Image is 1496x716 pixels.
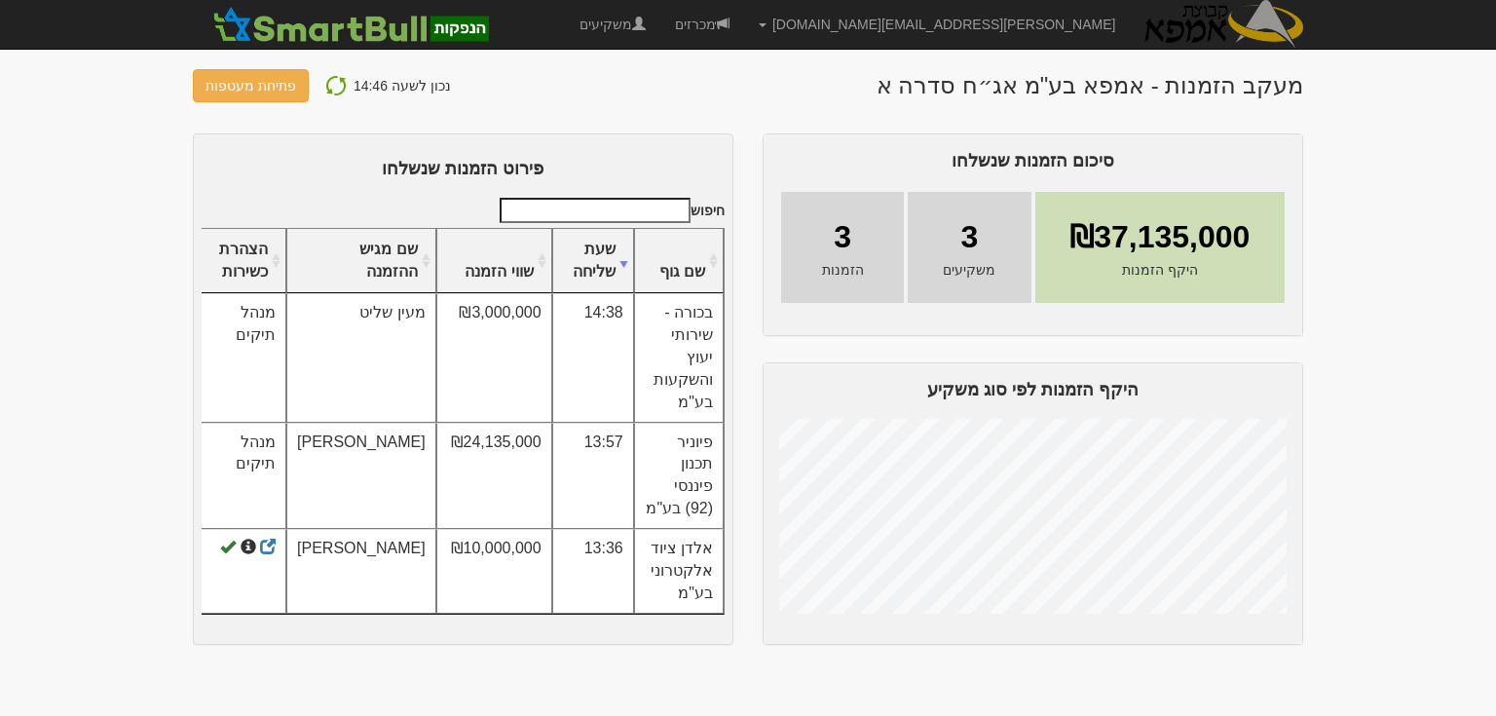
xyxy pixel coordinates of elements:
h1: מעקב הזמנות - אמפא בע"מ אג״ח סדרה א [877,73,1303,98]
img: refresh-icon.png [324,74,348,97]
button: פתיחת מעטפות [193,69,309,102]
span: היקף הזמנות לפי סוג משקיע [927,380,1139,399]
td: [PERSON_NAME] [286,529,436,614]
td: פיוניר תכנון פיננסי (92) בע"מ [634,423,724,529]
span: משקיעים [943,260,995,280]
span: היקף הזמנות [1122,260,1198,280]
input: חיפוש [500,198,691,223]
p: נכון לשעה 14:46 [354,73,451,98]
td: [PERSON_NAME] [286,423,436,529]
td: אלדן ציוד אלקטרוני בע"מ [634,529,724,614]
td: ₪24,135,000 [436,423,552,529]
span: פירוט הזמנות שנשלחו [382,159,543,178]
td: בכורה - שירותי יעוץ והשקעות בע"מ [634,293,724,422]
td: ₪10,000,000 [436,529,552,614]
img: SmartBull Logo [207,5,494,44]
span: מנהל תיקים [236,433,276,472]
td: 13:36 [552,529,634,614]
td: 14:38 [552,293,634,422]
label: חיפוש [493,198,725,223]
span: ₪37,135,000 [1069,215,1250,260]
span: 3 [834,215,851,260]
span: סיכום הזמנות שנשלחו [952,151,1114,170]
span: 3 [960,215,978,260]
th: שווי הזמנה : activate to sort column ascending [436,229,552,294]
th: הצהרת כשירות : activate to sort column ascending [201,229,286,294]
span: הזמנות [822,260,864,280]
td: מעין שליט [286,293,436,422]
th: שעת שליחה : activate to sort column ascending [552,229,634,294]
td: ₪3,000,000 [436,293,552,422]
th: שם גוף : activate to sort column ascending [634,229,724,294]
span: מנהל תיקים [236,304,276,343]
td: 13:57 [552,423,634,529]
th: שם מגיש ההזמנה : activate to sort column ascending [286,229,436,294]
